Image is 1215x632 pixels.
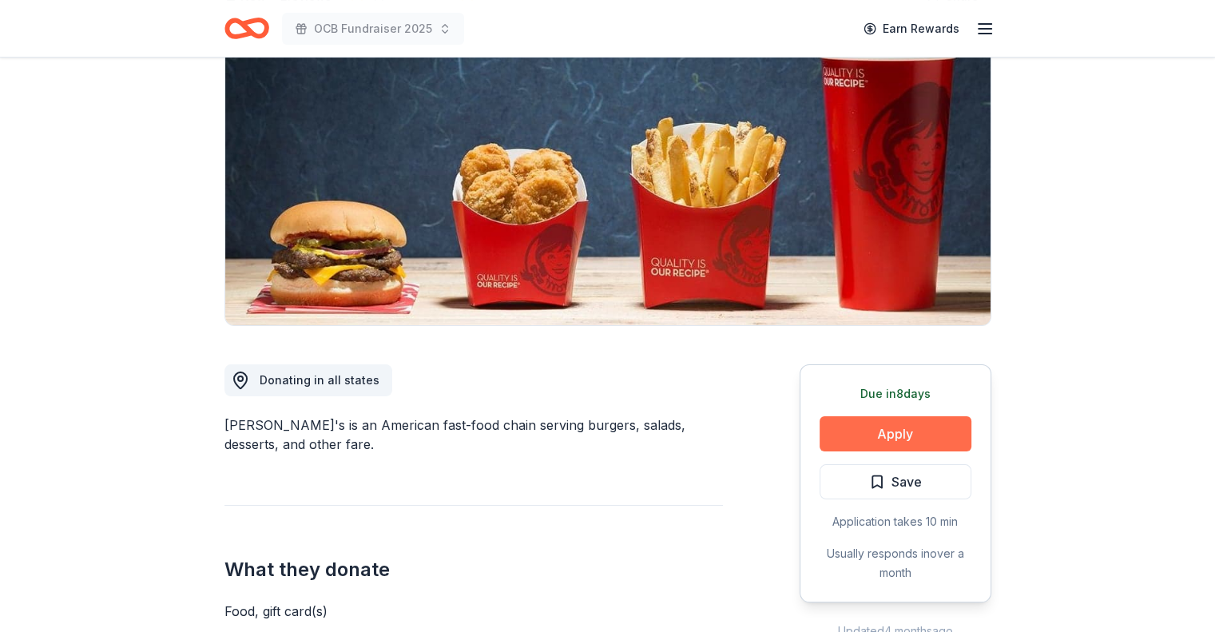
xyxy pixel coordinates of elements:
img: Image for Wendy's [225,20,991,325]
button: OCB Fundraiser 2025 [282,13,464,45]
a: Home [224,10,269,47]
a: Earn Rewards [854,14,969,43]
div: Food, gift card(s) [224,602,723,621]
button: Save [820,464,971,499]
div: [PERSON_NAME]'s is an American fast-food chain serving burgers, salads, desserts, and other fare. [224,415,723,454]
h2: What they donate [224,557,723,582]
div: Due in 8 days [820,384,971,403]
div: Usually responds in over a month [820,544,971,582]
span: OCB Fundraiser 2025 [314,19,432,38]
div: Application takes 10 min [820,512,971,531]
span: Save [891,471,922,492]
button: Apply [820,416,971,451]
span: Donating in all states [260,373,379,387]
